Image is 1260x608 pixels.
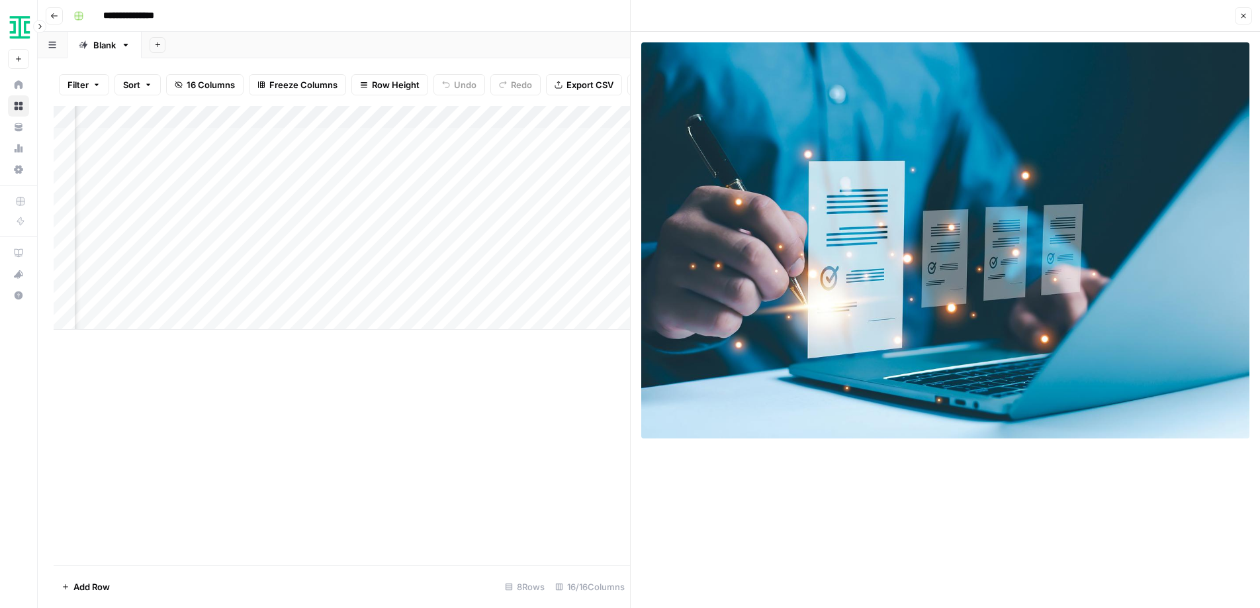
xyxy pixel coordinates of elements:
span: Undo [454,78,476,91]
button: Sort [114,74,161,95]
button: Redo [490,74,541,95]
div: Blank [93,38,116,52]
a: Browse [8,95,29,117]
a: Home [8,74,29,95]
span: Redo [511,78,532,91]
span: Filter [67,78,89,91]
button: 16 Columns [166,74,244,95]
span: Row Height [372,78,420,91]
a: Settings [8,159,29,180]
a: Your Data [8,117,29,138]
a: Blank [67,32,142,58]
button: Help + Support [8,285,29,306]
button: Add Row [54,576,118,597]
button: Export CSV [546,74,622,95]
img: Ironclad Logo [8,15,32,39]
span: Export CSV [566,78,613,91]
span: Add Row [73,580,110,593]
span: Sort [123,78,140,91]
button: What's new? [8,264,29,285]
button: Freeze Columns [249,74,346,95]
img: Row/Cell [641,42,1249,438]
a: AirOps Academy [8,242,29,264]
span: Freeze Columns [269,78,337,91]
div: 16/16 Columns [550,576,630,597]
button: Row Height [351,74,428,95]
div: What's new? [9,264,28,284]
button: Workspace: Ironclad [8,11,29,44]
button: Undo [433,74,485,95]
div: 8 Rows [500,576,550,597]
button: Filter [59,74,109,95]
a: Usage [8,138,29,159]
span: 16 Columns [187,78,235,91]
